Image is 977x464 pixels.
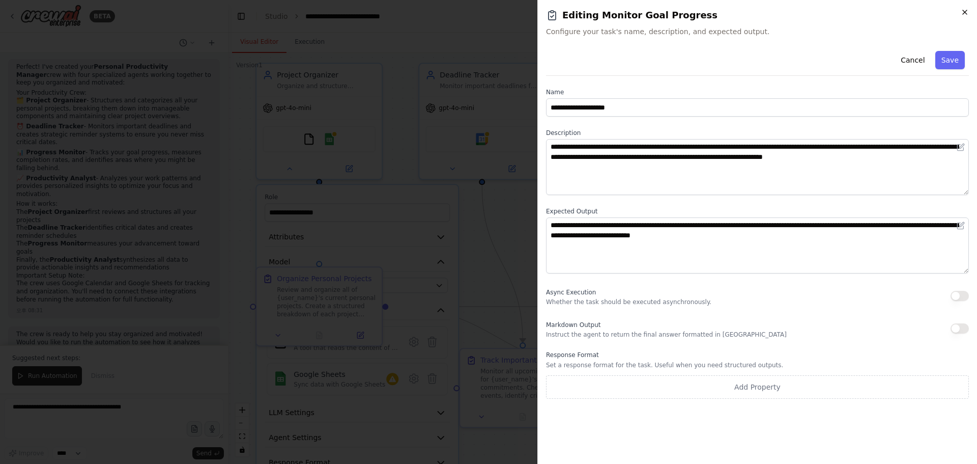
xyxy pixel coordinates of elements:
p: Whether the task should be executed asynchronously. [546,298,711,306]
label: Description [546,129,969,137]
span: Configure your task's name, description, and expected output. [546,26,969,37]
button: Open in editor [955,220,967,232]
p: Instruct the agent to return the final answer formatted in [GEOGRAPHIC_DATA] [546,331,787,339]
button: Open in editor [955,141,967,153]
button: Cancel [895,51,931,69]
span: Async Execution [546,289,596,296]
label: Name [546,88,969,96]
button: Save [935,51,965,69]
button: Add Property [546,375,969,399]
span: Markdown Output [546,321,600,329]
h2: Editing Monitor Goal Progress [546,8,969,22]
label: Response Format [546,351,969,359]
label: Expected Output [546,207,969,215]
p: Set a response format for the task. Useful when you need structured outputs. [546,361,969,369]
